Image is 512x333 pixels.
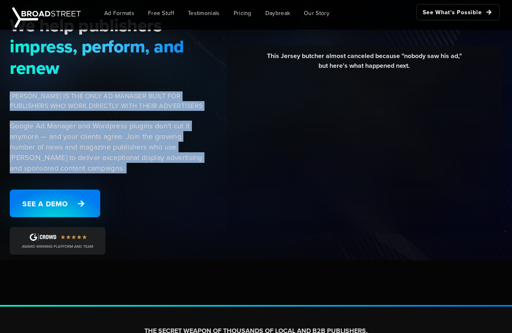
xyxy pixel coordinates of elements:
span: Ad Formats [104,9,134,17]
span: Free Stuff [148,9,174,17]
a: Testimonials [182,4,226,22]
a: Our Story [298,4,336,22]
span: [PERSON_NAME] IS THE ONLY AD MANAGER BUILT FOR PUBLISHERS WHO WORK DIRECTLY WITH THEIR ADVERTISERS [10,91,204,111]
a: Free Stuff [142,4,180,22]
span: Daybreak [265,9,290,17]
div: This Jersey butcher almost canceled because "nobody saw his ad," but here's what happened next. [232,51,496,77]
span: Pricing [234,9,252,17]
span: Testimonials [188,9,220,17]
a: Daybreak [259,4,296,22]
a: Ad Formats [98,4,140,22]
a: See What's Possible [416,4,500,20]
a: See a Demo [10,190,100,217]
span: impress, perform, and renew [10,36,204,78]
iframe: YouTube video player [232,77,496,225]
img: Broadstreet | The Ad Manager for Small Publishers [12,7,81,28]
a: Pricing [228,4,258,22]
p: Google Ad Manager and Wordpress plugins don't cut it anymore — and your clients agree. Join the g... [10,121,204,173]
span: Our Story [304,9,329,17]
